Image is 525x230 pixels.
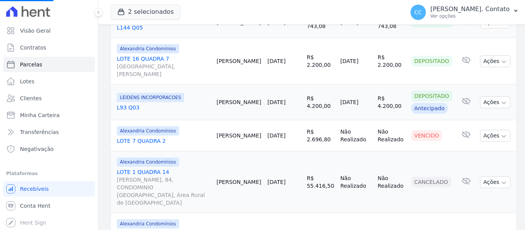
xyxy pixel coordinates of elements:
[20,94,42,102] span: Clientes
[267,179,286,185] a: [DATE]
[374,84,408,120] td: R$ 4.200,00
[117,176,210,207] span: [PERSON_NAME], 84, CONDOMINIO [GEOGRAPHIC_DATA], Área Rural de [GEOGRAPHIC_DATA]
[3,91,95,106] a: Clientes
[374,38,408,84] td: R$ 2.200,00
[20,44,46,51] span: Contratos
[374,120,408,151] td: Não Realizado
[213,84,264,120] td: [PERSON_NAME]
[267,132,286,139] a: [DATE]
[20,145,54,153] span: Negativação
[117,44,179,53] span: Alexandria Condomínios
[3,40,95,55] a: Contratos
[304,151,337,213] td: R$ 55.416,50
[117,137,210,145] a: LOTE 7 QUADRA 2
[117,104,210,111] a: L93 Q03
[3,181,95,197] a: Recebíveis
[111,5,180,19] button: 2 selecionados
[411,130,442,141] div: Vencido
[411,177,451,187] div: Cancelado
[480,55,511,67] button: Ações
[480,96,511,108] button: Ações
[3,57,95,72] a: Parcelas
[3,23,95,38] a: Visão Geral
[304,120,337,151] td: R$ 2.696,80
[267,58,286,64] a: [DATE]
[213,151,264,213] td: [PERSON_NAME]
[117,93,184,102] span: LEIDENS INCORPORACOES
[20,27,51,35] span: Visão Geral
[20,61,42,68] span: Parcelas
[337,38,374,84] td: [DATE]
[213,38,264,84] td: [PERSON_NAME]
[20,111,60,119] span: Minha Carteira
[3,141,95,157] a: Negativação
[337,84,374,120] td: [DATE]
[20,185,49,193] span: Recebíveis
[404,2,525,23] button: CC [PERSON_NAME]. Contato Ver opções
[3,74,95,89] a: Lotes
[20,128,59,136] span: Transferências
[213,120,264,151] td: [PERSON_NAME]
[3,124,95,140] a: Transferências
[117,157,179,167] span: Alexandria Condomínios
[430,5,510,13] p: [PERSON_NAME]. Contato
[117,55,210,78] a: LOTE 16 QUADRA 7[GEOGRAPHIC_DATA], [PERSON_NAME]
[117,219,179,228] span: Alexandria Condomínios
[480,176,511,188] button: Ações
[430,13,510,19] p: Ver opções
[411,91,452,101] div: Depositado
[480,130,511,142] button: Ações
[117,63,210,78] span: [GEOGRAPHIC_DATA], [PERSON_NAME]
[414,10,422,15] span: CC
[337,151,374,213] td: Não Realizado
[374,151,408,213] td: Não Realizado
[117,168,210,207] a: LOTE 1 QUADRA 14[PERSON_NAME], 84, CONDOMINIO [GEOGRAPHIC_DATA], Área Rural de [GEOGRAPHIC_DATA]
[3,198,95,213] a: Conta Hent
[411,103,448,114] div: Antecipado
[117,24,210,31] a: L144 Q05
[6,169,92,178] div: Plataformas
[411,56,452,66] div: Depositado
[20,78,35,85] span: Lotes
[337,120,374,151] td: Não Realizado
[3,108,95,123] a: Minha Carteira
[304,84,337,120] td: R$ 4.200,00
[20,202,50,210] span: Conta Hent
[304,38,337,84] td: R$ 2.200,00
[117,126,179,136] span: Alexandria Condomínios
[267,99,286,105] a: [DATE]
